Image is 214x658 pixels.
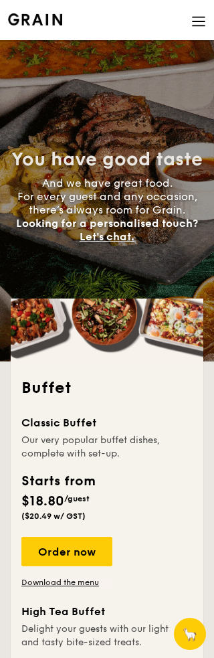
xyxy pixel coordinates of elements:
div: Delight your guests with our light and tasty bite-sized treats. [21,623,178,649]
span: /guest [64,494,90,503]
div: Starts from [21,471,94,491]
img: icon-hamburger-menu.db5d7e83.svg [191,14,206,29]
span: You have good taste [11,148,203,171]
div: High Tea Buffet [21,604,178,620]
span: 🦙 [182,627,198,642]
img: Grain [8,13,62,25]
a: Logotype [8,13,62,25]
div: Our very popular buffet dishes, complete with set-up. [21,434,178,461]
a: Download the menu [21,577,112,588]
button: 🦙 [174,618,206,650]
h2: Buffet [21,378,193,399]
span: Let's chat. [80,230,134,243]
div: Classic Buffet [21,415,178,431]
span: ($20.49 w/ GST) [21,511,86,521]
span: And we have great food. For every guest and any occasion, there’s always room for Grain. [16,177,198,230]
span: $18.80 [21,493,64,509]
div: Order now [21,537,112,566]
span: Looking for a personalised touch? [16,217,198,230]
